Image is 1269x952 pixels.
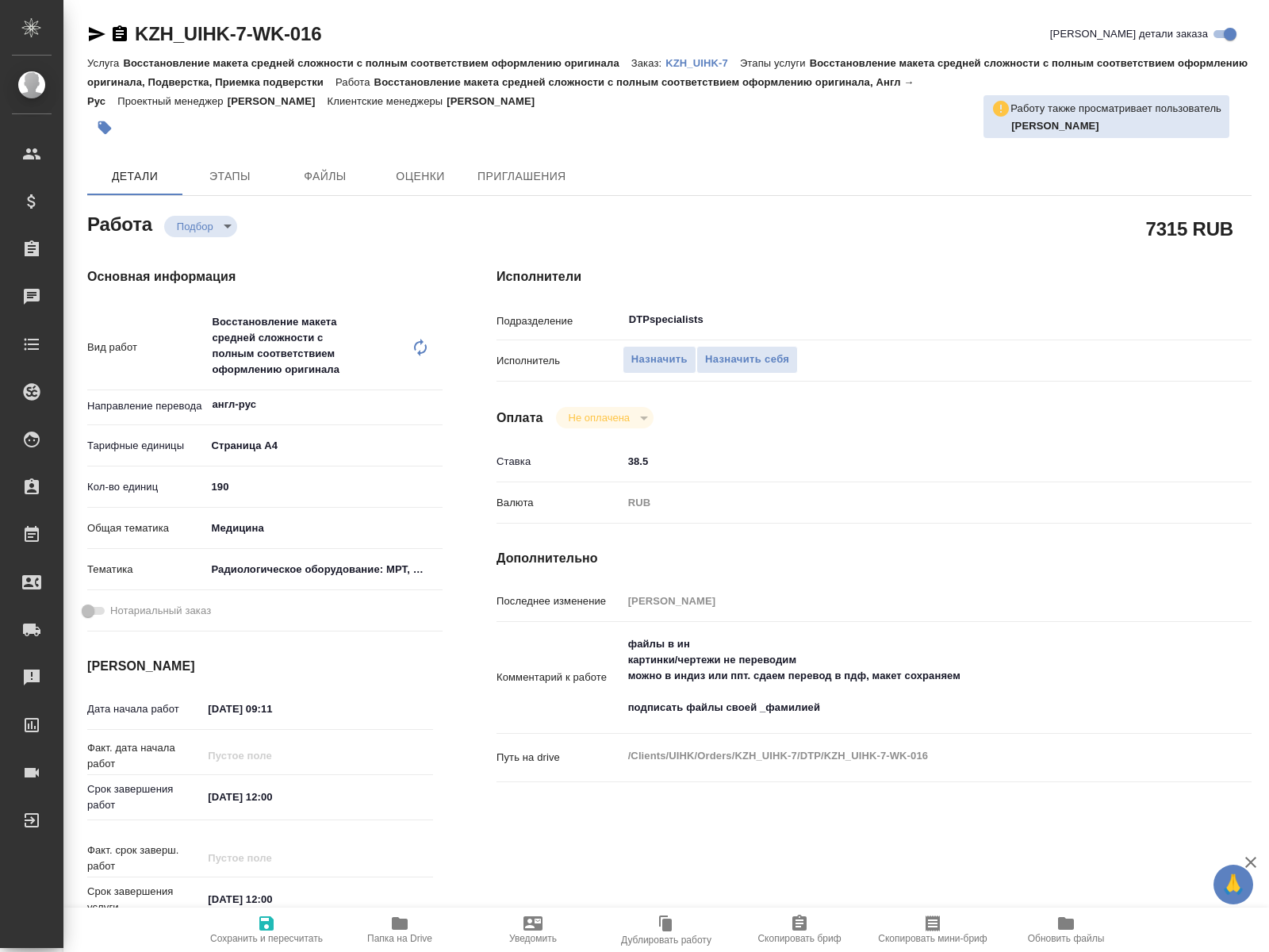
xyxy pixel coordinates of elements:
[878,933,987,944] span: Скопировать мини-бриф
[87,657,433,676] h4: [PERSON_NAME]
[87,25,106,44] button: Скопировать ссылку для ЯМессенджера
[496,353,623,369] p: Исполнитель
[87,398,205,414] p: Направление перевода
[705,351,789,369] span: Назначить себя
[621,935,711,946] span: Дублировать работу
[631,351,688,369] span: Назначить
[496,495,623,511] p: Валюта
[1146,215,1233,242] h2: 7315 RUB
[866,908,999,952] button: Скопировать мини-бриф
[509,933,557,944] span: Уведомить
[110,603,211,619] span: Нотариальный заказ
[333,908,466,952] button: Папка на Drive
[335,76,374,88] p: Работа
[600,908,733,952] button: Дублировать работу
[466,908,600,952] button: Уведомить
[117,95,227,107] p: Проектный менеджер
[164,216,237,237] div: Подбор
[434,403,437,406] button: Open
[623,346,696,374] button: Назначить
[135,23,321,44] a: KZH_UIHK-7-WK-016
[87,562,205,578] p: Тематика
[665,56,740,69] a: KZH_UIHK-7
[367,933,432,944] span: Папка на Drive
[228,95,328,107] p: [PERSON_NAME]
[696,346,798,374] button: Назначить себя
[123,57,631,69] p: Восстановление макета средней сложности с полным соответствием оформлению оригинала
[447,95,546,107] p: [PERSON_NAME]
[328,95,447,107] p: Клиентские менеджеры
[496,313,623,329] p: Подразделение
[623,631,1189,721] textarea: файлы в ин картинки/чертежи не переводим можно в индиз или ппт. сдаем перевод в пдф, макет сохран...
[1220,868,1247,901] span: 🙏
[496,267,1252,286] h4: Исполнители
[496,549,1252,568] h4: Дополнительно
[87,884,202,916] p: Срок завершения услуги
[1050,26,1208,42] span: [PERSON_NAME] детали заказа
[192,167,268,186] span: Этапы
[200,908,333,952] button: Сохранить и пересчитать
[87,110,122,145] button: Добавить тэг
[496,409,543,428] h4: Оплата
[202,785,341,808] input: ✎ Введи что-нибудь
[87,740,202,772] p: Факт. дата начала работ
[623,743,1189,770] textarea: /Clients/UIHK/Orders/KZH_UIHK-7/DTP/KZH_UIHK-7-WK-016
[202,888,341,911] input: ✎ Введи что-нибудь
[999,908,1133,952] button: Обновить файлы
[556,407,654,428] div: Подбор
[1180,318,1183,321] button: Open
[87,267,433,286] h4: Основная информация
[110,25,129,44] button: Скопировать ссылку
[202,846,341,869] input: Пустое поле
[87,781,202,813] p: Срок завершения работ
[172,220,218,233] button: Подбор
[87,76,914,107] p: Восстановление макета средней сложности с полным соответствием оформлению оригинала, Англ → Рус
[87,438,205,454] p: Тарифные единицы
[665,57,740,69] p: KZH_UIHK-7
[202,697,341,720] input: ✎ Введи что-нибудь
[623,489,1189,516] div: RUB
[733,908,866,952] button: Скопировать бриф
[87,57,123,69] p: Услуга
[205,515,443,542] div: Медицина
[87,520,205,536] p: Общая тематика
[496,750,623,766] p: Путь на drive
[623,450,1189,473] input: ✎ Введи что-нибудь
[87,843,202,874] p: Факт. срок заверш. работ
[477,167,566,186] span: Приглашения
[1028,933,1105,944] span: Обновить файлы
[740,57,810,69] p: Этапы услуги
[87,701,202,717] p: Дата начала работ
[87,479,205,495] p: Кол-во единиц
[202,744,341,767] input: Пустое поле
[205,432,443,459] div: Страница А4
[1213,865,1253,904] button: 🙏
[1011,118,1221,134] p: Заборова Александра
[382,167,458,186] span: Оценки
[564,411,634,424] button: Не оплачена
[87,209,152,237] h2: Работа
[97,167,173,186] span: Детали
[496,593,623,609] p: Последнее изменение
[496,670,623,685] p: Комментарий к работе
[287,167,363,186] span: Файлы
[757,933,841,944] span: Скопировать бриф
[210,933,323,944] span: Сохранить и пересчитать
[631,57,665,69] p: Заказ:
[1010,101,1221,117] p: Работу также просматривает пользователь
[623,589,1189,612] input: Пустое поле
[496,454,623,470] p: Ставка
[205,556,443,583] div: Радиологическое оборудование: МРТ, КТ, УЗИ, рентгенография
[87,340,205,355] p: Вид работ
[1011,120,1099,132] b: [PERSON_NAME]
[205,475,443,498] input: ✎ Введи что-нибудь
